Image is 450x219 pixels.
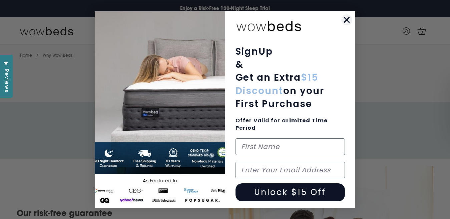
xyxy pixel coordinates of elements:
span: Offer Valid for a [236,117,328,132]
img: wowbeds-logo-2 [236,16,302,35]
img: 654b37c0-041b-4dc1-9035-2cedd1fa2a67.jpeg [95,11,225,208]
span: & [236,58,244,71]
span: SignUp [236,45,273,58]
input: Enter Your Email Address [236,162,345,178]
span: Reviews [2,69,10,92]
span: $15 Discount [236,71,319,97]
button: Unlock $15 Off [236,183,345,201]
button: Close dialog [341,14,353,26]
span: Get an Extra on your First Purchase [236,71,324,110]
span: Limited Time Period [236,117,328,132]
input: First Name [236,138,345,155]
